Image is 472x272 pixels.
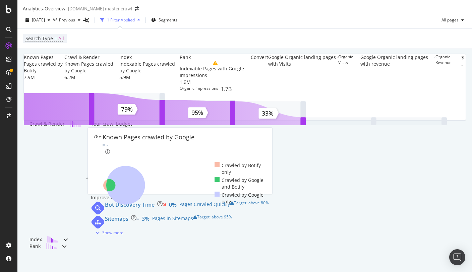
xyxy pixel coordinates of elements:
[434,54,435,93] div: -
[59,15,83,25] button: Previous
[251,54,268,61] div: Convert
[91,201,269,215] a: Bot Discovery Time0%Pages Crawled Quicklywarning label
[91,229,125,236] button: Show more
[64,61,120,74] div: Known Pages crawled by Google
[215,192,267,205] div: Crawled by Google only
[441,17,459,23] span: All pages
[98,15,143,25] button: 1 Filter Applied
[159,17,177,23] span: Segments
[180,65,251,79] div: Indexable Pages with Google Impressions
[47,236,58,243] img: block-icon
[29,243,41,250] div: Rank
[103,133,194,142] div: Known Pages crawled by Google
[337,54,338,93] div: -
[91,194,269,201] div: Improve Crawl Budget
[215,177,267,190] div: Crawled by Google and Botify
[64,54,100,61] div: Crawl & Render
[149,15,180,25] button: Segments
[25,35,53,42] span: Search Type
[23,5,65,12] div: Analytics - Overview
[197,214,232,220] span: Target: above 95%
[119,54,132,61] div: Index
[180,85,218,93] div: Organic Impressions
[136,218,139,220] img: Equal
[449,249,465,265] div: Open Intercom Messenger
[93,133,103,155] div: 78%
[53,16,59,23] span: vs
[58,34,64,43] span: All
[107,17,135,23] div: 1 Filter Applied
[359,54,360,93] div: -
[121,105,133,113] text: 79%
[193,215,232,229] div: warning label
[46,243,57,249] img: block-icon
[64,74,120,81] div: 6.2M
[24,74,64,81] div: 7.9M
[24,54,54,61] div: Known Pages
[32,17,45,23] span: 2025 Oct. 6th
[68,5,132,12] div: [DOMAIN_NAME] master crawl
[152,215,193,229] div: Pages in Sitemaps
[107,142,108,148] div: -
[119,61,180,74] div: Indexable Pages crawled by Google
[461,54,466,93] div: $ -
[215,162,267,176] div: Crawled by Botify only
[23,15,53,25] button: [DATE]
[119,74,180,81] div: 5.9M
[338,54,356,93] div: Organic Visits
[268,54,337,67] div: Google Organic landing pages with Visits
[135,6,139,11] div: arrow-right-arrow-left
[142,215,150,223] div: 3%
[262,109,274,117] text: 33%
[360,54,434,67] div: Google Organic landing pages with revenue
[180,79,251,85] div: 1.9M
[441,15,467,25] button: All pages
[29,121,65,236] div: Crawl & Render
[103,144,105,146] img: Equal
[435,54,459,93] div: Organic Revenue
[191,109,203,117] text: 95%
[54,35,57,42] span: =
[221,85,232,93] div: 1.7B
[180,54,191,61] div: Rank
[29,236,42,243] div: Index
[105,215,128,229] div: Sitemaps
[102,230,123,235] div: Show more
[91,215,269,229] a: SitemapsEqual3%Pages in Sitemapswarning label
[59,17,75,23] span: Previous
[24,61,64,74] div: Pages crawled by Botify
